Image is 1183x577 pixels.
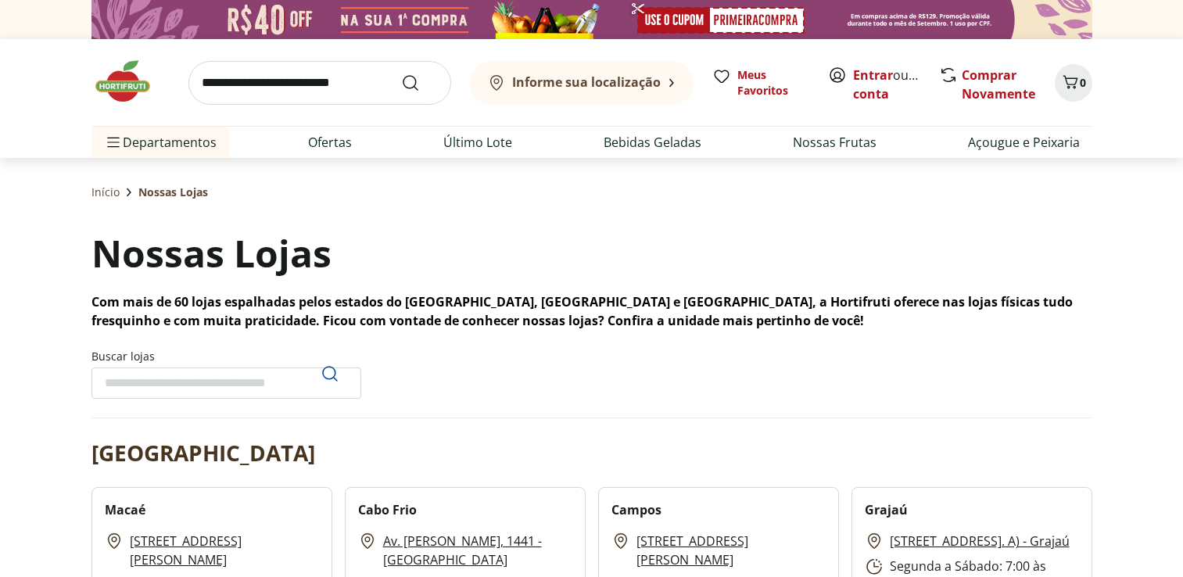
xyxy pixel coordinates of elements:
button: Menu [104,124,123,161]
a: Início [91,185,120,200]
span: Nossas Lojas [138,185,208,200]
img: Hortifruti [91,58,170,105]
input: Buscar lojasPesquisar [91,367,361,399]
span: Meus Favoritos [737,67,809,99]
span: 0 [1080,75,1086,90]
a: Comprar Novamente [962,66,1035,102]
input: search [188,61,451,105]
h2: Grajaú [865,500,908,519]
h2: Campos [611,500,661,519]
span: ou [853,66,923,103]
a: Ofertas [308,133,352,152]
a: Entrar [853,66,893,84]
a: [STREET_ADDRESS][PERSON_NAME] [636,532,826,569]
a: [STREET_ADDRESS][PERSON_NAME] [130,532,319,569]
h2: Cabo Frio [358,500,417,519]
button: Informe sua localização [470,61,694,105]
a: Açougue e Peixaria [968,133,1080,152]
a: [STREET_ADDRESS]. A) - Grajaú [890,532,1070,550]
button: Submit Search [401,73,439,92]
button: Carrinho [1055,64,1092,102]
label: Buscar lojas [91,349,361,399]
p: Com mais de 60 lojas espalhadas pelos estados do [GEOGRAPHIC_DATA], [GEOGRAPHIC_DATA] e [GEOGRAPH... [91,292,1092,330]
span: Departamentos [104,124,217,161]
h2: [GEOGRAPHIC_DATA] [91,437,315,468]
a: Criar conta [853,66,939,102]
a: Av. [PERSON_NAME], 1441 - [GEOGRAPHIC_DATA] [383,532,572,569]
h1: Nossas Lojas [91,227,332,280]
b: Informe sua localização [512,73,661,91]
a: Meus Favoritos [712,67,809,99]
a: Bebidas Geladas [604,133,701,152]
a: Nossas Frutas [793,133,876,152]
a: Último Lote [443,133,512,152]
h2: Macaé [105,500,145,519]
button: Pesquisar [311,355,349,392]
